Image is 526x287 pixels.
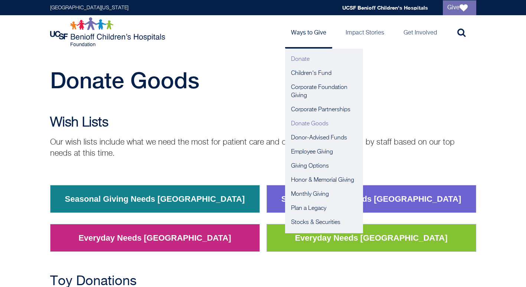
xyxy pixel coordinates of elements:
a: UCSF Benioff Children's Hospitals [342,4,428,11]
a: Plan a Legacy [285,201,363,215]
a: Stocks & Securities [285,215,363,230]
a: Donate Goods [285,117,363,131]
a: Children's Fund [285,66,363,80]
img: Logo for UCSF Benioff Children's Hospitals Foundation [50,17,167,47]
a: [GEOGRAPHIC_DATA][US_STATE] [50,5,128,10]
a: Everyday Needs [GEOGRAPHIC_DATA] [73,228,236,248]
a: Corporate Foundation Giving [285,80,363,103]
a: Impact Stories [340,15,390,49]
span: Donate Goods [50,67,199,93]
a: Seasonal Giving Needs [GEOGRAPHIC_DATA] [59,189,251,209]
a: Monthly Giving [285,187,363,201]
a: Honor & Memorial Giving [285,173,363,187]
h2: Wish Lists [50,115,476,130]
a: Get Involved [398,15,443,49]
p: Our wish lists include what we need the most for patient care and comfort, hand-selected by staff... [50,137,476,159]
a: Giving Options [285,159,363,173]
a: Seasonal Giving Needs [GEOGRAPHIC_DATA] [276,189,467,209]
a: Employee Giving [285,145,363,159]
a: Give [443,0,476,15]
a: Donor-Advised Funds [285,131,363,145]
a: Donate [285,52,363,66]
a: Ways to Give [285,15,332,49]
a: Everyday Needs [GEOGRAPHIC_DATA] [289,228,453,248]
a: Corporate Partnerships [285,103,363,117]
